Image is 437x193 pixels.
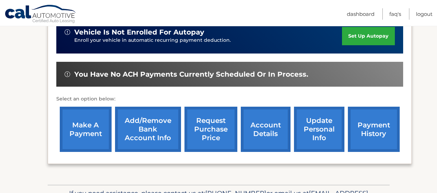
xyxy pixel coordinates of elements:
a: Logout [416,8,433,20]
a: Add/Remove bank account info [115,107,181,152]
span: You have no ACH payments currently scheduled or in process. [74,70,308,79]
a: payment history [348,107,400,152]
img: alert-white.svg [65,71,70,77]
a: Dashboard [347,8,374,20]
a: update personal info [294,107,344,152]
a: set up autopay [342,27,395,45]
a: make a payment [60,107,112,152]
p: Enroll your vehicle in automatic recurring payment deduction. [74,37,342,44]
img: alert-white.svg [65,29,70,35]
span: vehicle is not enrolled for autopay [74,28,204,37]
a: request purchase price [184,107,237,152]
p: Select an option below: [56,95,403,103]
a: FAQ's [389,8,401,20]
a: account details [241,107,291,152]
a: Cal Automotive [4,4,77,25]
